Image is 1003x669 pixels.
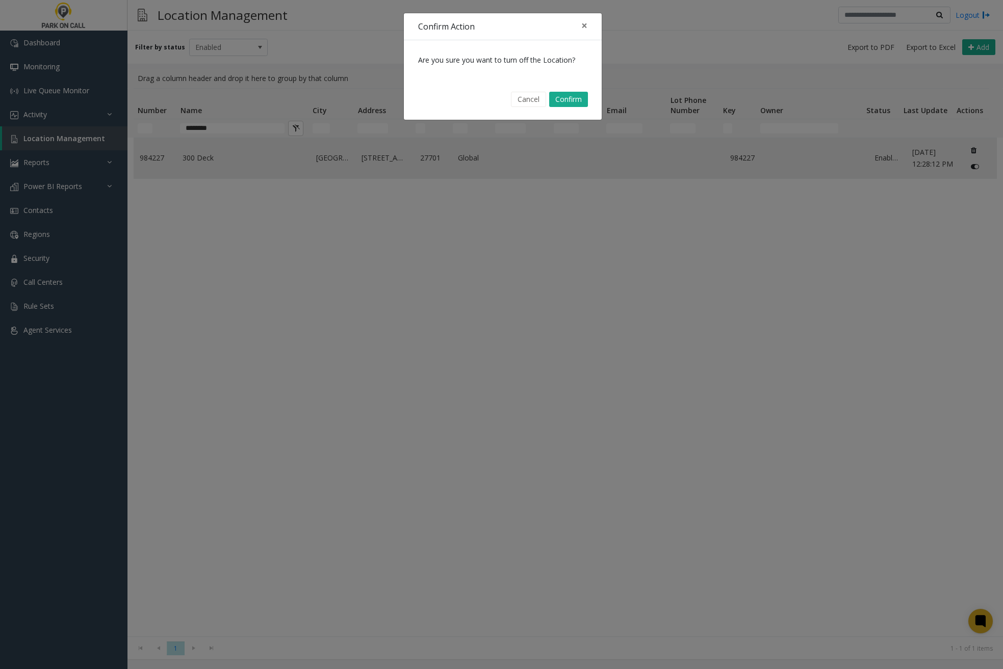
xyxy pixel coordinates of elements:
button: Confirm [549,92,588,107]
div: Are you sure you want to turn off the Location? [404,40,602,79]
span: × [581,18,587,33]
button: Cancel [511,92,546,107]
h4: Confirm Action [418,20,475,33]
button: Close [574,13,595,38]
